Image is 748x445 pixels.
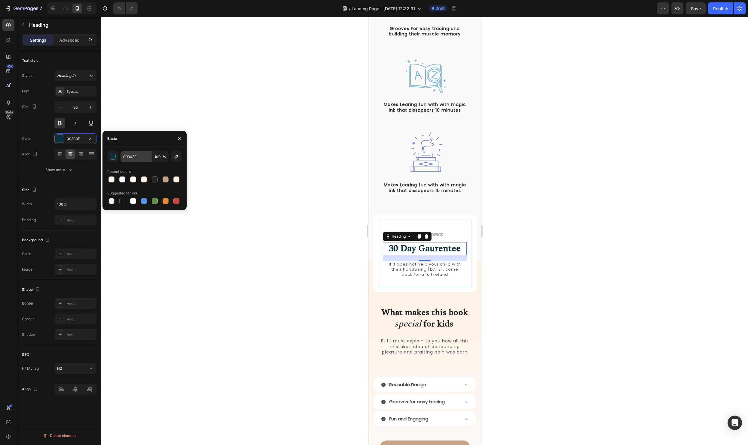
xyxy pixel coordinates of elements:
[107,191,138,196] div: Suggested for you
[22,89,29,94] div: Font
[67,317,95,322] div: Add...
[713,5,728,12] div: Publish
[22,301,34,306] div: Border
[22,164,96,175] button: Show more
[22,236,51,244] div: Background
[22,316,34,322] div: Corner
[22,267,32,272] div: Image
[45,167,73,173] div: Show more
[67,301,95,306] div: Add...
[11,424,102,437] button: <p>Shop Now</p>
[352,5,415,12] span: Landing Page - [DATE] 12:32:31
[59,37,80,43] p: Advanced
[349,5,350,12] span: /
[435,6,444,11] span: Draft
[22,73,32,78] div: Styles
[2,2,45,14] button: 7
[22,136,31,141] div: Color
[368,17,481,445] iframe: Design area
[691,6,701,11] span: Save
[728,416,742,430] div: Open Intercom Messenger
[121,151,152,162] input: Eg: FFFFFF
[57,366,62,371] span: H2
[22,251,31,257] div: Color
[54,70,96,81] button: Heading 2*
[22,150,39,158] div: Align
[57,73,77,78] span: Heading 2*
[30,37,47,43] p: Settings
[708,2,733,14] button: Publish
[67,136,84,142] div: 09303F
[22,352,29,357] div: SEO
[22,58,38,63] div: Text style
[107,169,131,174] div: Recent colors
[113,2,138,14] div: Undo/Redo
[67,332,95,338] div: Add...
[6,64,14,69] div: 450
[67,89,95,94] div: Spectral
[54,363,96,374] button: H2
[45,427,68,434] p: Shop Now
[67,267,95,272] div: Add...
[22,217,36,223] div: Padding
[67,218,95,223] div: Add...
[22,286,41,294] div: Shape
[22,186,38,194] div: Size
[55,199,96,209] input: Auto
[163,154,166,160] span: %
[22,366,39,371] div: HTML tag
[107,136,117,141] div: Basic
[22,431,96,440] button: Delete element
[39,5,42,12] p: 7
[43,432,76,439] div: Delete element
[22,385,39,393] div: Align
[5,110,14,115] div: Beta
[29,21,94,29] p: Heading
[22,103,38,111] div: Size
[22,201,32,207] div: Width
[22,332,36,337] div: Shadow
[67,251,95,257] div: Add...
[686,2,706,14] button: Save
